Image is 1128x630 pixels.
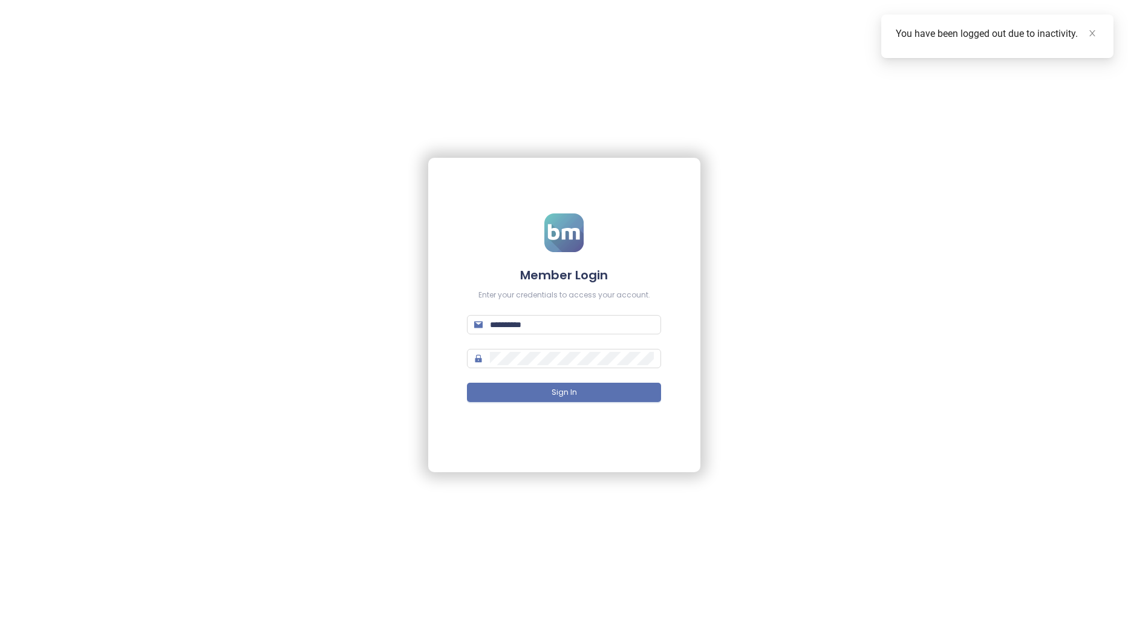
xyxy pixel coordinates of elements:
h4: Member Login [467,267,661,284]
span: Sign In [552,387,577,398]
span: close [1088,29,1097,37]
div: Enter your credentials to access your account. [467,290,661,301]
button: Sign In [467,383,661,402]
span: mail [474,320,483,329]
span: lock [474,354,483,363]
div: You have been logged out due to inactivity. [896,27,1099,41]
img: logo [544,213,584,252]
